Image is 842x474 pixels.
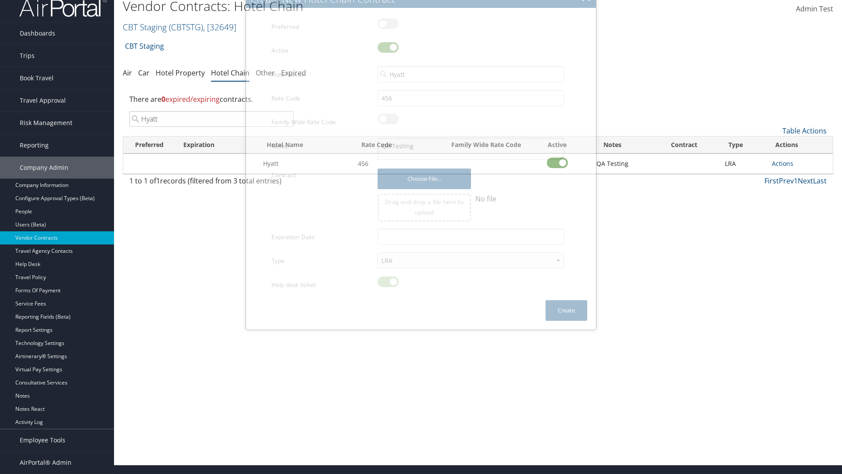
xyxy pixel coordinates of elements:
a: CBT Staging [125,37,164,55]
th: Preferred: activate to sort column ascending [123,136,175,154]
label: Contract [271,167,371,183]
span: ( CBTSTG ) [169,21,203,33]
a: Hotel Chain [211,68,250,78]
span: Employee Tools [20,429,65,451]
div: There are contracts. [123,87,833,111]
span: Admin Test [796,4,833,14]
a: 1 [794,176,798,186]
a: Table Actions [782,126,827,136]
span: QA Testing [596,159,628,168]
th: Expiration: activate to sort column ascending [175,136,259,154]
label: Help desk ticket [271,276,371,293]
label: Preferred [271,18,371,35]
strong: 0 [161,94,165,104]
span: 1 [156,176,160,186]
span: expired/expiring [161,94,220,104]
span: Drag and drop a file here to upload [385,197,464,216]
a: CBT Staging [123,21,236,33]
label: Hotel Name [271,66,371,83]
th: Type: activate to sort column ascending [721,136,767,154]
a: Prev [779,176,794,186]
span: Risk Management [20,112,72,134]
span: Book Travel [20,67,54,89]
span: Dashboards [20,22,55,44]
span: , [ 32649 ] [203,21,236,33]
label: Notes [271,138,371,154]
td: LRA [721,154,767,174]
input: Search [129,111,294,127]
a: Last [813,176,827,186]
a: Car [138,68,150,78]
div: 1 to 1 of records (filtered from 3 total entries) [129,176,294,190]
a: Next [798,176,813,186]
span: No file [475,194,496,204]
th: Notes: activate to sort column ascending [578,136,647,154]
th: Actions [767,136,833,154]
a: Hotel Property [156,68,205,78]
label: Rate Code [271,90,371,107]
span: Trips [20,45,35,67]
label: Active [271,42,371,59]
label: Type [271,252,371,269]
a: Air [123,68,132,78]
th: Contract: activate to sort column ascending [647,136,720,154]
span: Reporting [20,134,49,156]
label: Expiration Date [271,229,371,245]
span: Travel Approval [20,90,66,111]
span: Company Admin [20,157,68,179]
a: First [764,176,779,186]
label: Family Wide Rate Code [271,114,371,130]
button: Create [546,300,587,321]
a: Actions [772,159,793,168]
span: AirPortal® Admin [20,452,71,474]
